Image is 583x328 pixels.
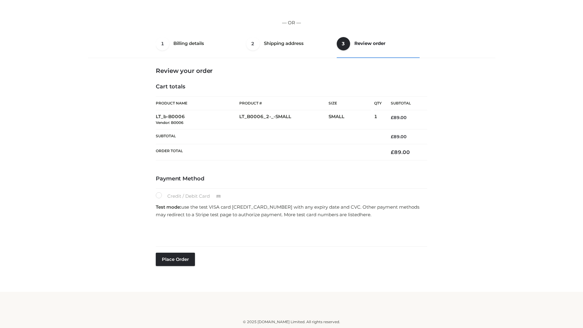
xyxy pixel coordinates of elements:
bdi: 89.00 [391,115,407,120]
td: LT_B0006_2-_-SMALL [239,110,329,129]
label: Credit / Debit Card [156,192,227,200]
th: Product Name [156,96,239,110]
th: Size [329,97,371,110]
h3: Review your order [156,67,427,74]
span: £ [391,134,394,139]
bdi: 89.00 [391,134,407,139]
bdi: 89.00 [391,149,410,155]
th: Order Total [156,144,382,160]
h4: Cart totals [156,84,427,90]
div: © 2025 [DOMAIN_NAME] Limited. All rights reserved. [90,319,493,325]
td: SMALL [329,110,374,129]
img: Credit / Debit Card [213,193,224,200]
span: £ [391,149,394,155]
a: here [360,212,370,217]
small: Vendor: B0006 [156,120,183,125]
h4: Payment Method [156,176,427,182]
iframe: Secure payment input frame [155,220,426,243]
td: LT_b-B0006 [156,110,239,129]
th: Subtotal [382,97,427,110]
p: use the test VISA card [CREDIT_CARD_NUMBER] with any expiry date and CVC. Other payment methods m... [156,203,427,219]
th: Subtotal [156,129,382,144]
strong: Test mode: [156,204,181,210]
button: Place order [156,253,195,266]
td: 1 [374,110,382,129]
span: £ [391,115,394,120]
th: Qty [374,96,382,110]
th: Product # [239,96,329,110]
p: — OR — [90,19,493,27]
